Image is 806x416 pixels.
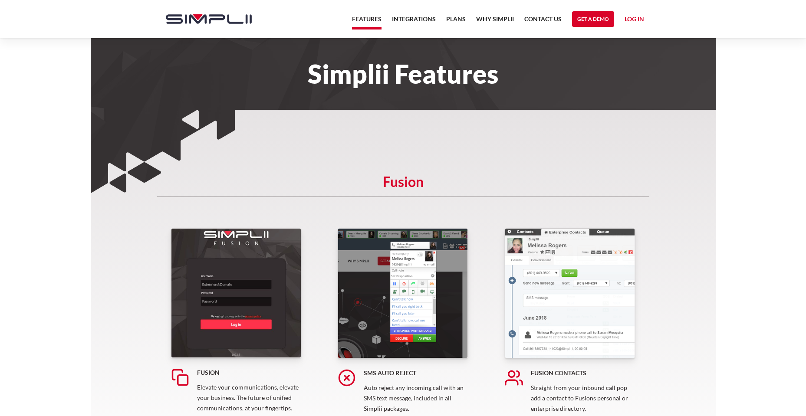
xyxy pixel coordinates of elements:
[364,383,468,414] p: Auto reject any incoming call with an SMS text message, included in all Simplii packages.
[446,14,466,29] a: Plans
[364,369,468,377] h5: SMS Auto Reject
[572,11,614,27] a: Get a Demo
[197,382,301,413] p: Elevate your communications, elevate your business. The future of unified communications, at your...
[157,177,649,197] h5: Fusion
[352,14,382,29] a: Features
[531,383,635,414] p: Straight from your inbound call pop add a contact to Fusions personal or enterprise directory.
[531,369,635,377] h5: Fusion Contacts
[476,14,514,29] a: Why Simplii
[157,64,649,83] h1: Simplii Features
[625,14,644,27] a: Log in
[197,368,301,377] h5: Fusion
[392,14,436,29] a: Integrations
[524,14,562,29] a: Contact US
[166,14,252,24] img: Simplii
